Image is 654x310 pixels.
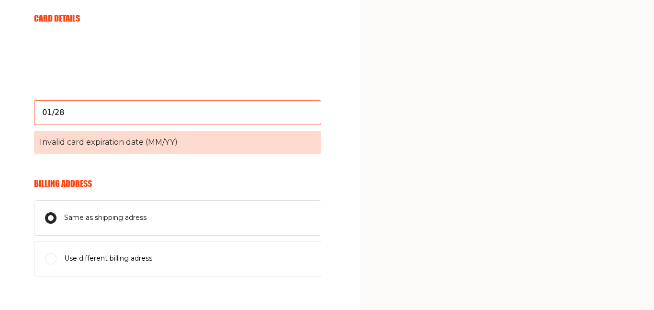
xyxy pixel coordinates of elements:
[34,178,321,189] h6: Billing Address
[34,35,321,107] iframe: card
[34,13,321,23] h6: Card Details
[45,253,56,264] input: Use different billing adress
[34,68,321,139] iframe: cvv
[45,212,56,224] input: Same as shipping adress
[34,100,321,125] input: Invalid card expiration date (MM/YY)
[34,131,321,154] span: Invalid card expiration date (MM/YY)
[64,212,147,224] span: Same as shipping adress
[64,253,152,264] span: Use different billing adress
